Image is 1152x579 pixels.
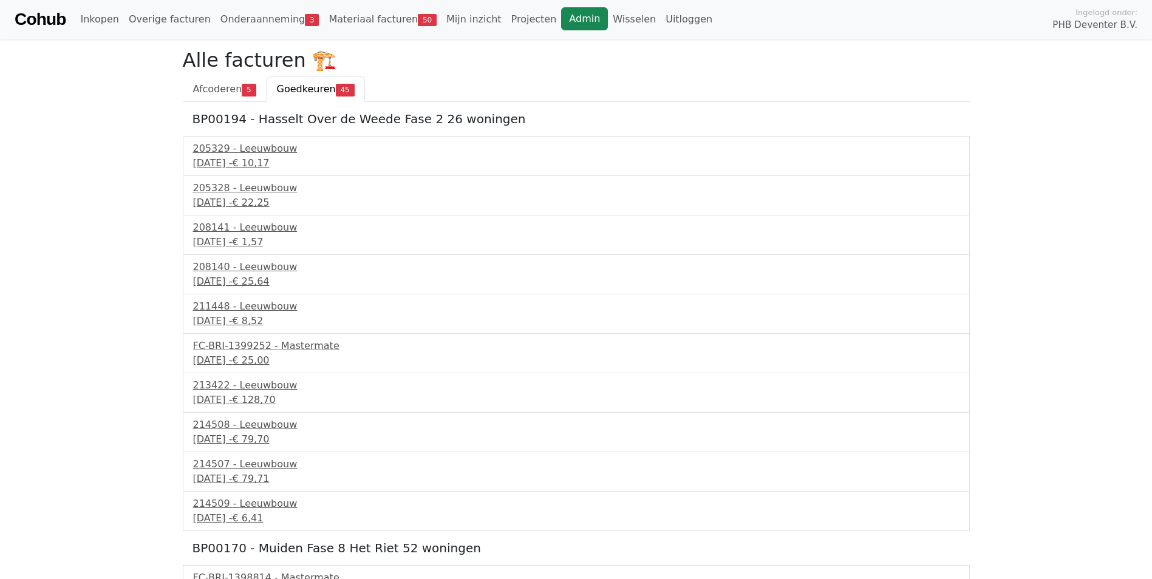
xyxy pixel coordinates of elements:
[193,299,959,314] div: 211448 - Leeuwbouw
[193,220,959,249] a: 208141 - Leeuwbouw[DATE] -€ 1,57
[193,314,959,328] div: [DATE] -
[193,299,959,328] a: 211448 - Leeuwbouw[DATE] -€ 8,52
[561,7,608,30] a: Admin
[418,14,437,26] span: 50
[267,76,365,102] a: Goedkeuren45
[232,473,269,484] span: € 79,71
[1075,7,1137,18] span: Ingelogd onder:
[232,315,263,327] span: € 8,52
[193,541,960,555] h5: BP00170 - Muiden Fase 8 Het Riet 52 woningen
[15,5,66,34] a: Cohub
[232,354,269,366] span: € 25,00
[506,7,562,32] a: Projecten
[193,472,959,486] div: [DATE] -
[232,157,269,169] span: € 10,17
[193,235,959,249] div: [DATE] -
[75,7,123,32] a: Inkopen
[336,84,355,96] span: 45
[193,378,959,407] a: 213422 - Leeuwbouw[DATE] -€ 128,70
[193,418,959,447] a: 214508 - Leeuwbouw[DATE] -€ 79,70
[216,7,324,32] a: Onderaanneming3
[277,83,336,95] span: Goedkeuren
[193,496,959,526] a: 214509 - Leeuwbouw[DATE] -€ 6,41
[193,141,959,171] a: 205329 - Leeuwbouw[DATE] -€ 10,17
[193,457,959,472] div: 214507 - Leeuwbouw
[183,76,267,102] a: Afcoderen5
[193,432,959,447] div: [DATE] -
[124,7,216,32] a: Overige facturen
[232,276,269,287] span: € 25,64
[232,512,263,524] span: € 6,41
[1052,18,1137,32] span: PHB Deventer B.V.
[242,84,256,96] span: 5
[608,7,661,32] a: Wisselen
[661,7,717,32] a: Uitloggen
[193,260,959,274] div: 208140 - Leeuwbouw
[193,195,959,210] div: [DATE] -
[305,14,319,26] span: 3
[193,496,959,511] div: 214509 - Leeuwbouw
[193,339,959,353] div: FC-BRI-1399252 - Mastermate
[193,181,959,195] div: 205328 - Leeuwbouw
[193,220,959,235] div: 208141 - Leeuwbouw
[232,394,275,405] span: € 128,70
[441,7,506,32] a: Mijn inzicht
[193,83,242,95] span: Afcoderen
[193,260,959,289] a: 208140 - Leeuwbouw[DATE] -€ 25,64
[193,141,959,156] div: 205329 - Leeuwbouw
[193,353,959,368] div: [DATE] -
[232,433,269,445] span: € 79,70
[193,274,959,289] div: [DATE] -
[193,393,959,407] div: [DATE] -
[193,112,960,126] h5: BP00194 - Hasselt Over de Weede Fase 2 26 woningen
[193,156,959,171] div: [DATE] -
[193,339,959,368] a: FC-BRI-1399252 - Mastermate[DATE] -€ 25,00
[232,197,269,208] span: € 22,25
[193,181,959,210] a: 205328 - Leeuwbouw[DATE] -€ 22,25
[193,418,959,432] div: 214508 - Leeuwbouw
[324,7,441,32] a: Materiaal facturen50
[193,378,959,393] div: 213422 - Leeuwbouw
[193,511,959,526] div: [DATE] -
[183,49,970,72] h2: Alle facturen 🏗️
[193,457,959,486] a: 214507 - Leeuwbouw[DATE] -€ 79,71
[232,236,263,248] span: € 1,57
